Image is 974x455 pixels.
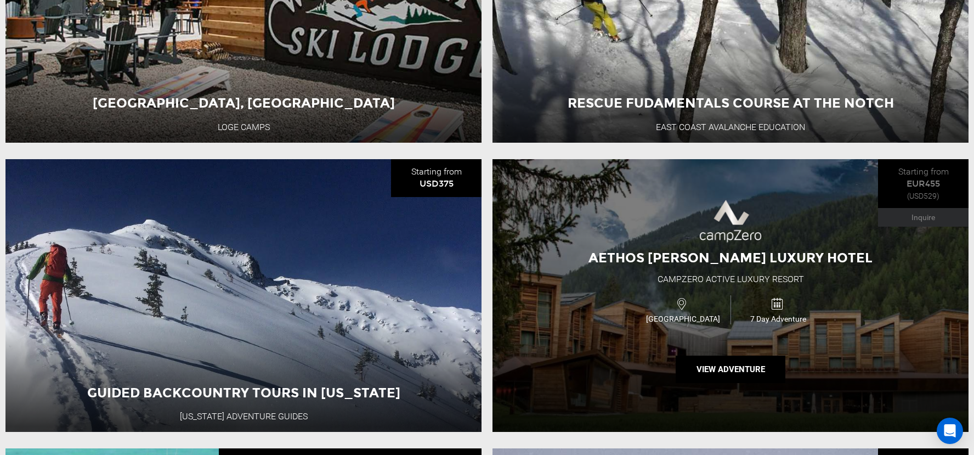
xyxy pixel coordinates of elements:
[658,273,804,286] div: campZero Active Luxury Resort
[635,313,730,324] span: [GEOGRAPHIC_DATA]
[588,250,873,266] span: Aethos [PERSON_NAME] Luxury Hotel
[676,356,785,383] button: View Adventure
[699,199,761,243] img: images
[731,313,826,324] span: 7 Day Adventure
[937,418,963,444] div: Open Intercom Messenger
